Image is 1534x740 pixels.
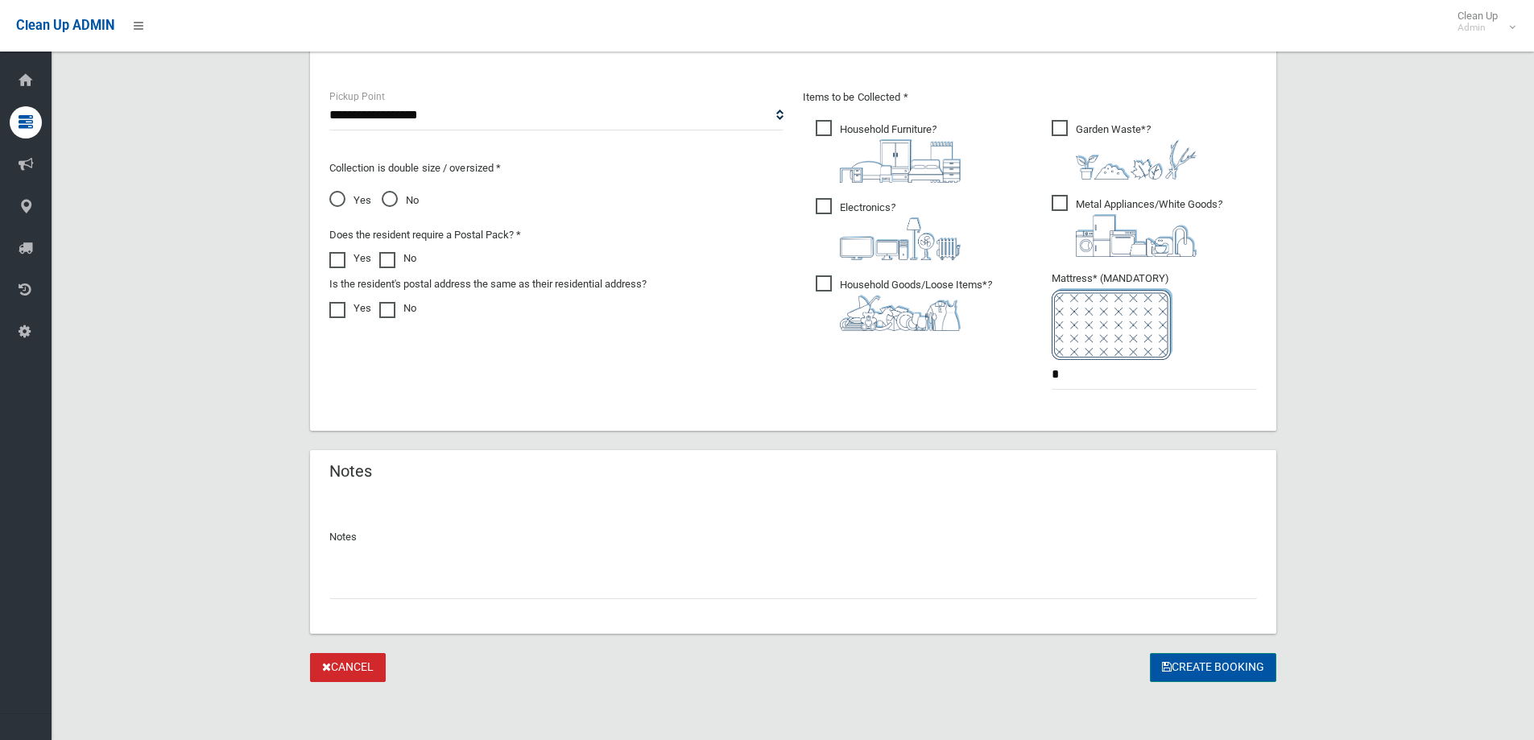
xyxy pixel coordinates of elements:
[329,191,371,210] span: Yes
[840,123,961,183] i: ?
[816,120,961,183] span: Household Furniture
[16,18,114,33] span: Clean Up ADMIN
[1052,120,1197,180] span: Garden Waste*
[1052,288,1172,360] img: e7408bece873d2c1783593a074e5cb2f.png
[329,159,784,178] p: Collection is double size / oversized *
[1458,22,1498,34] small: Admin
[379,299,416,318] label: No
[329,527,1257,547] p: Notes
[803,88,1257,107] p: Items to be Collected *
[310,653,386,683] a: Cancel
[1052,272,1257,360] span: Mattress* (MANDATORY)
[840,295,961,331] img: b13cc3517677393f34c0a387616ef184.png
[1076,139,1197,180] img: 4fd8a5c772b2c999c83690221e5242e0.png
[382,191,419,210] span: No
[816,198,961,260] span: Electronics
[1052,195,1222,257] span: Metal Appliances/White Goods
[1076,123,1197,180] i: ?
[1150,653,1276,683] button: Create Booking
[379,249,416,268] label: No
[329,299,371,318] label: Yes
[1076,214,1197,257] img: 36c1b0289cb1767239cdd3de9e694f19.png
[1449,10,1514,34] span: Clean Up
[840,201,961,260] i: ?
[310,456,391,487] header: Notes
[329,225,521,245] label: Does the resident require a Postal Pack? *
[840,139,961,183] img: aa9efdbe659d29b613fca23ba79d85cb.png
[840,279,992,331] i: ?
[329,249,371,268] label: Yes
[329,275,647,294] label: Is the resident's postal address the same as their residential address?
[840,217,961,260] img: 394712a680b73dbc3d2a6a3a7ffe5a07.png
[816,275,992,331] span: Household Goods/Loose Items*
[1076,198,1222,257] i: ?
